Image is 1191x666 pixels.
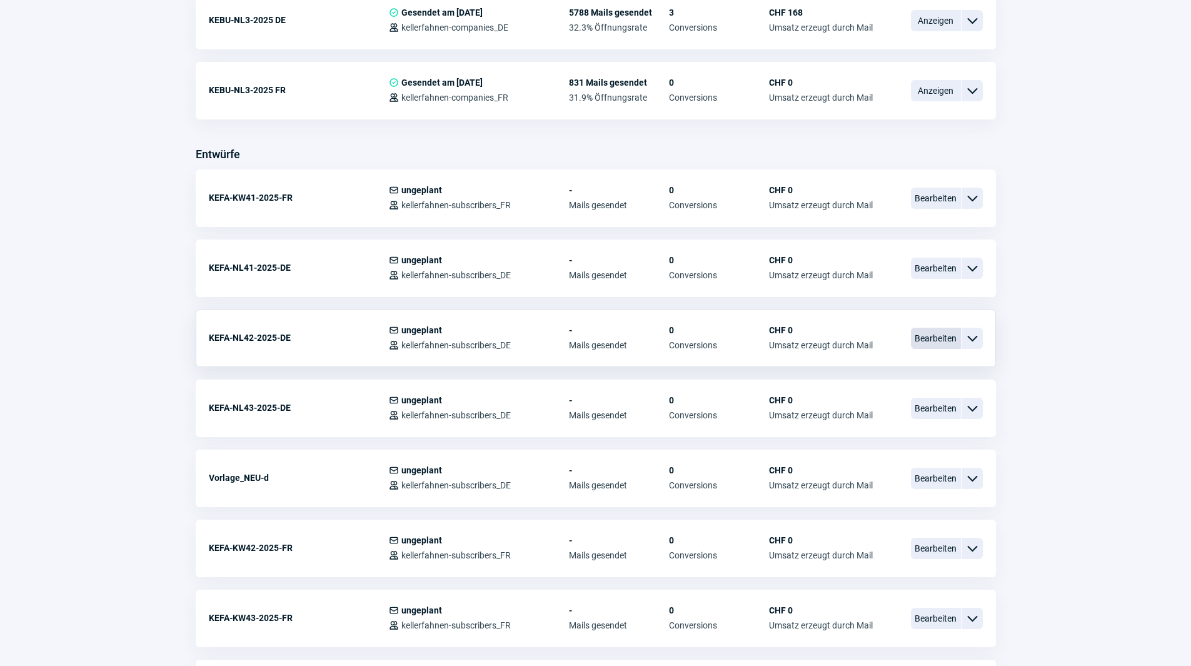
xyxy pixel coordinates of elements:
[769,270,873,280] span: Umsatz erzeugt durch Mail
[401,620,511,630] span: kellerfahnen-subscribers_FR
[196,144,240,164] h3: Entwürfe
[769,23,873,33] span: Umsatz erzeugt durch Mail
[769,465,873,475] span: CHF 0
[569,340,669,350] span: Mails gesendet
[569,185,669,195] span: -
[669,270,769,280] span: Conversions
[401,255,442,265] span: ungeplant
[769,8,873,18] span: CHF 168
[401,410,511,420] span: kellerfahnen-subscribers_DE
[569,78,669,88] span: 831 Mails gesendet
[769,395,873,405] span: CHF 0
[669,200,769,210] span: Conversions
[209,535,389,560] div: KEFA-KW42-2025-FR
[401,78,483,88] span: Gesendet am [DATE]
[769,185,873,195] span: CHF 0
[669,410,769,420] span: Conversions
[401,550,511,560] span: kellerfahnen-subscribers_FR
[569,255,669,265] span: -
[669,8,769,18] span: 3
[669,535,769,545] span: 0
[911,608,961,629] span: Bearbeiten
[769,480,873,490] span: Umsatz erzeugt durch Mail
[669,340,769,350] span: Conversions
[669,78,769,88] span: 0
[569,93,669,103] span: 31.9% Öffnungsrate
[669,395,769,405] span: 0
[669,550,769,560] span: Conversions
[401,535,442,545] span: ungeplant
[669,605,769,615] span: 0
[669,23,769,33] span: Conversions
[911,398,961,419] span: Bearbeiten
[769,535,873,545] span: CHF 0
[669,480,769,490] span: Conversions
[209,78,389,103] div: KEBU-NL3-2025 FR
[569,465,669,475] span: -
[669,620,769,630] span: Conversions
[401,340,511,350] span: kellerfahnen-subscribers_DE
[769,410,873,420] span: Umsatz erzeugt durch Mail
[209,325,389,350] div: KEFA-NL42-2025-DE
[401,23,508,33] span: kellerfahnen-companies_DE
[669,255,769,265] span: 0
[769,325,873,335] span: CHF 0
[569,480,669,490] span: Mails gesendet
[911,258,961,279] span: Bearbeiten
[569,8,669,18] span: 5788 Mails gesendet
[209,465,389,490] div: Vorlage_NEU-d
[769,78,873,88] span: CHF 0
[401,93,508,103] span: kellerfahnen-companies_FR
[209,255,389,280] div: KEFA-NL41-2025-DE
[669,93,769,103] span: Conversions
[769,620,873,630] span: Umsatz erzeugt durch Mail
[669,325,769,335] span: 0
[669,465,769,475] span: 0
[769,550,873,560] span: Umsatz erzeugt durch Mail
[769,605,873,615] span: CHF 0
[911,80,961,101] span: Anzeigen
[401,395,442,405] span: ungeplant
[569,550,669,560] span: Mails gesendet
[569,270,669,280] span: Mails gesendet
[569,325,669,335] span: -
[209,8,389,33] div: KEBU-NL3-2025 DE
[209,605,389,630] div: KEFA-KW43-2025-FR
[569,23,669,33] span: 32.3% Öffnungsrate
[401,200,511,210] span: kellerfahnen-subscribers_FR
[401,605,442,615] span: ungeplant
[401,270,511,280] span: kellerfahnen-subscribers_DE
[401,185,442,195] span: ungeplant
[911,188,961,209] span: Bearbeiten
[911,328,961,349] span: Bearbeiten
[401,8,483,18] span: Gesendet am [DATE]
[401,465,442,475] span: ungeplant
[911,10,961,31] span: Anzeigen
[569,605,669,615] span: -
[911,468,961,489] span: Bearbeiten
[769,200,873,210] span: Umsatz erzeugt durch Mail
[209,185,389,210] div: KEFA-KW41-2025-FR
[209,395,389,420] div: KEFA-NL43-2025-DE
[769,255,873,265] span: CHF 0
[569,200,669,210] span: Mails gesendet
[569,410,669,420] span: Mails gesendet
[669,185,769,195] span: 0
[569,395,669,405] span: -
[911,538,961,559] span: Bearbeiten
[769,93,873,103] span: Umsatz erzeugt durch Mail
[401,480,511,490] span: kellerfahnen-subscribers_DE
[401,325,442,335] span: ungeplant
[569,620,669,630] span: Mails gesendet
[569,535,669,545] span: -
[769,340,873,350] span: Umsatz erzeugt durch Mail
